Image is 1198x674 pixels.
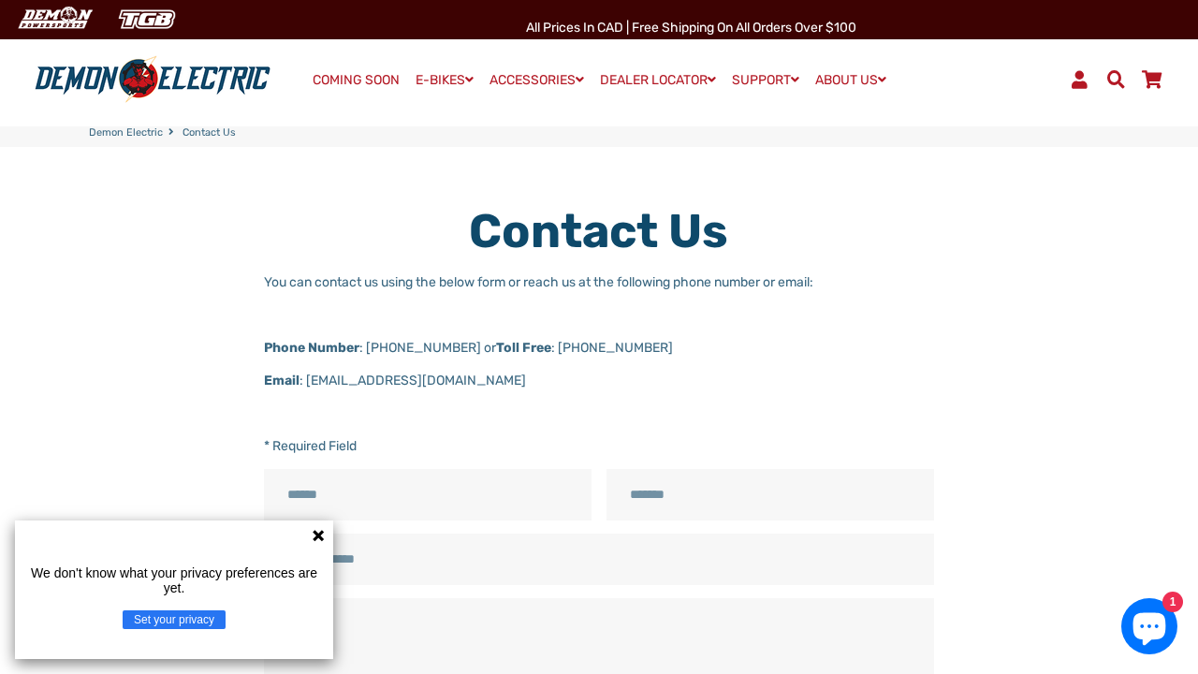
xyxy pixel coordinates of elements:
[526,20,856,36] span: All Prices in CAD | Free shipping on all orders over $100
[264,373,299,388] strong: Email
[264,203,935,259] h1: Contact Us
[725,66,806,94] a: SUPPORT
[264,338,935,358] p: : [PHONE_NUMBER] or : [PHONE_NUMBER]
[89,125,163,141] a: Demon Electric
[123,610,226,629] button: Set your privacy
[483,66,591,94] a: ACCESSORIES
[264,371,935,390] p: : [EMAIL_ADDRESS][DOMAIN_NAME]
[9,4,99,35] img: Demon Electric
[264,272,935,292] p: You can contact us using the below form or reach us at the following phone number or email:
[22,565,326,595] p: We don't know what your privacy preferences are yet.
[183,125,236,141] span: Contact Us
[109,4,185,35] img: TGB Canada
[593,66,723,94] a: DEALER LOCATOR
[809,66,893,94] a: ABOUT US
[306,67,406,94] a: COMING SOON
[264,436,935,456] p: * Required Field
[496,340,551,356] strong: Toll Free
[264,340,359,356] strong: Phone Number
[28,55,277,104] img: Demon Electric logo
[409,66,480,94] a: E-BIKES
[1116,598,1183,659] inbox-online-store-chat: Shopify online store chat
